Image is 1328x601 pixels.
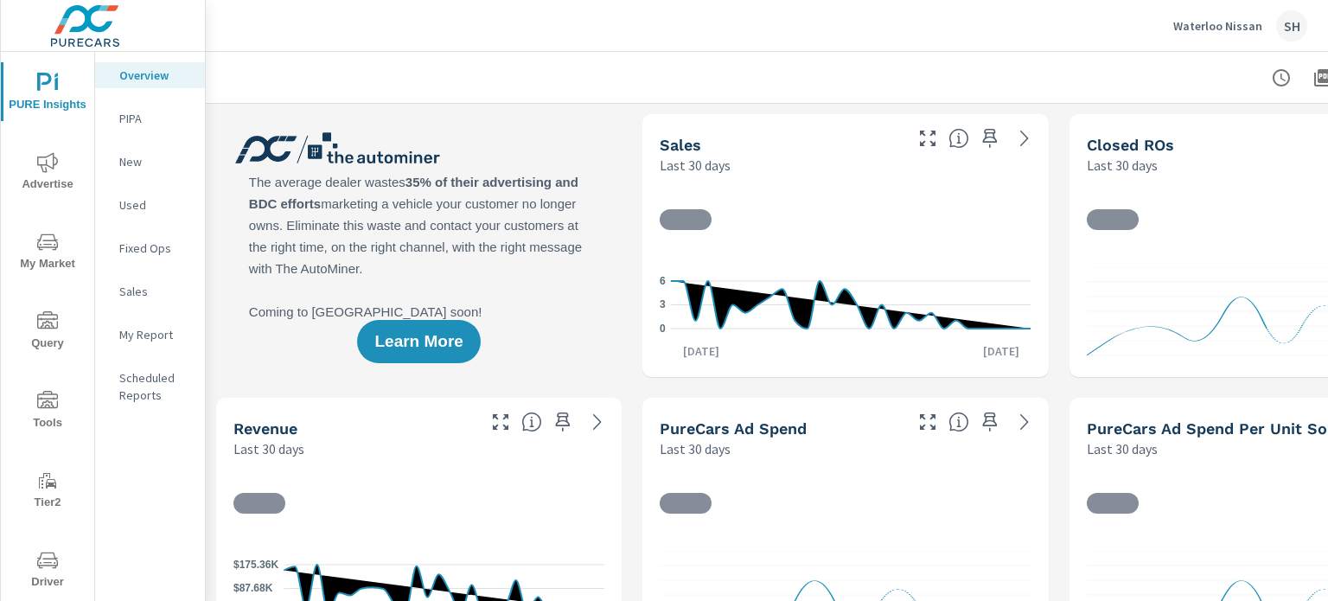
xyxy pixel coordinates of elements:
[95,365,205,408] div: Scheduled Reports
[914,408,942,436] button: Make Fullscreen
[119,196,191,214] p: Used
[6,470,89,513] span: Tier2
[233,583,273,595] text: $87.68K
[660,438,731,459] p: Last 30 days
[948,128,969,149] span: Number of vehicles sold by the dealership over the selected date range. [Source: This data is sou...
[119,67,191,84] p: Overview
[233,438,304,459] p: Last 30 days
[6,73,89,115] span: PURE Insights
[1087,136,1174,154] h5: Closed ROs
[521,412,542,432] span: Total sales revenue over the selected date range. [Source: This data is sourced from the dealer’s...
[584,408,611,436] a: See more details in report
[976,125,1004,152] span: Save this to your personalized report
[357,320,480,363] button: Learn More
[660,419,807,438] h5: PureCars Ad Spend
[660,155,731,176] p: Last 30 days
[948,412,969,432] span: Total cost of media for all PureCars channels for the selected dealership group over the selected...
[1276,10,1307,42] div: SH
[660,275,666,287] text: 6
[119,240,191,257] p: Fixed Ops
[233,419,297,438] h5: Revenue
[95,149,205,175] div: New
[95,62,205,88] div: Overview
[6,311,89,354] span: Query
[1173,18,1262,34] p: Waterloo Nissan
[660,136,701,154] h5: Sales
[660,323,666,335] text: 0
[487,408,514,436] button: Make Fullscreen
[1011,125,1038,152] a: See more details in report
[1087,438,1158,459] p: Last 30 days
[374,334,463,349] span: Learn More
[976,408,1004,436] span: Save this to your personalized report
[233,559,278,571] text: $175.36K
[95,192,205,218] div: Used
[6,152,89,195] span: Advertise
[119,283,191,300] p: Sales
[971,342,1031,360] p: [DATE]
[549,408,577,436] span: Save this to your personalized report
[119,153,191,170] p: New
[95,278,205,304] div: Sales
[119,369,191,404] p: Scheduled Reports
[1087,155,1158,176] p: Last 30 days
[671,342,731,360] p: [DATE]
[6,391,89,433] span: Tools
[95,322,205,348] div: My Report
[95,105,205,131] div: PIPA
[6,550,89,592] span: Driver
[119,110,191,127] p: PIPA
[6,232,89,274] span: My Market
[914,125,942,152] button: Make Fullscreen
[1011,408,1038,436] a: See more details in report
[660,299,666,311] text: 3
[119,326,191,343] p: My Report
[95,235,205,261] div: Fixed Ops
